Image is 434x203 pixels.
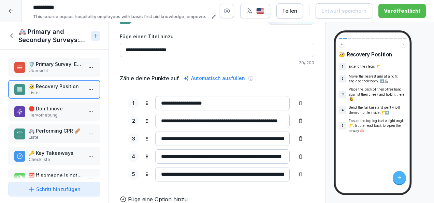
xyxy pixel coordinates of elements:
[120,33,314,40] label: Füge einen Titel hinzu
[29,112,83,118] p: Hervorhebung
[342,77,343,81] p: 2
[321,7,366,15] div: Entwurf speichern
[342,92,344,96] p: 3
[349,105,407,115] p: Bend the far knee and gently roll them onto their side.🦵➡️
[349,74,407,84] p: Move the nearest arm at a right angle to their body. ➡️🦾
[29,83,83,90] p: 🤕 Recovery Position
[349,119,407,133] p: Ensure the top leg is at a right angle 🦵, tilt the head back to open the airway 🫁.
[282,7,297,15] div: Teilen
[132,99,134,107] p: 1
[120,74,179,82] h5: Zähle deine Punkte auf
[256,8,264,14] img: us.svg
[132,117,135,125] p: 2
[316,3,372,18] button: Entwurf speichern
[8,169,100,188] div: 🆘 If someone is not breathing, you should start CPR immediately.Richtig oder Falsch
[342,124,344,128] p: 5
[338,51,407,58] h4: 🤕 Recovery Position
[28,186,81,193] div: Schritt hinzufügen
[8,80,100,99] div: 🤕 Recovery PositionListe
[120,60,314,66] p: 20 / 200
[8,147,100,165] div: 🔑 Key TakeawaysCheckliste
[132,153,135,161] p: 4
[349,64,407,69] p: Extend their legs.🦵
[29,90,83,96] p: Liste
[29,134,83,140] p: Liste
[384,7,420,15] div: Veröffentlicht
[378,4,426,18] button: Veröffentlicht
[18,28,88,44] h1: 🚑 Primary and Secondary Surveys: Steps to Take in an Emergency
[342,65,343,69] p: 1
[29,157,83,163] p: Checkliste
[8,124,100,143] div: 🚑 Performing CPR 🩹Liste
[29,172,83,179] p: 🆘 If someone is not breathing, you should start CPR immediately.
[29,149,83,157] p: 🔑 Key Takeaways
[342,108,344,112] p: 4
[132,135,135,143] p: 3
[276,3,303,18] button: Teilen
[29,127,83,134] p: 🚑 Performing CPR 🩹
[29,60,83,68] p: 🛡️ Primary Survey: Ensuring Safety First
[29,68,83,74] p: Übersicht
[182,74,246,82] div: Automatisch ausfüllen
[8,58,100,77] div: 🛡️ Primary Survey: Ensuring Safety FirstÜbersicht
[29,105,83,112] p: 🛑 Don't move
[33,13,209,20] p: This course equips hospitality employees with basic first aid knowledge, empowering them to respo...
[8,182,100,197] button: Schritt hinzufügen
[132,171,135,178] p: 5
[8,102,100,121] div: 🛑 Don't moveHervorhebung
[349,87,407,102] p: Place the back of their other hand against their cheek and hold it there. 🧏‍♀️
